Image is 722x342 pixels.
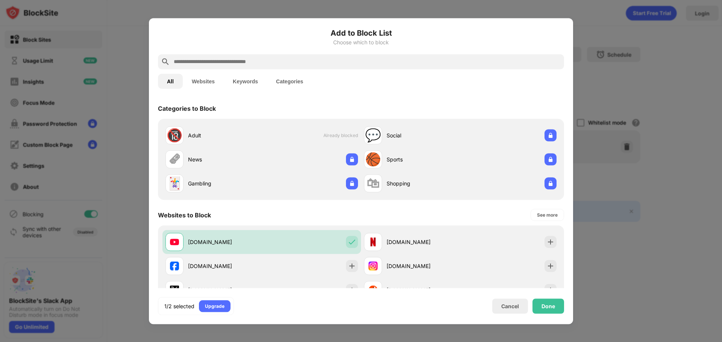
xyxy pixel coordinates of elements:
[168,152,181,167] div: 🗞
[188,131,262,139] div: Adult
[158,27,564,38] h6: Add to Block List
[267,74,312,89] button: Categories
[167,176,182,191] div: 🃏
[369,237,378,246] img: favicons
[367,176,379,191] div: 🛍
[387,262,460,270] div: [DOMAIN_NAME]
[224,74,267,89] button: Keywords
[387,286,460,294] div: [DOMAIN_NAME]
[188,238,262,246] div: [DOMAIN_NAME]
[365,128,381,143] div: 💬
[541,303,555,309] div: Done
[170,285,179,294] img: favicons
[387,179,460,187] div: Shopping
[158,211,211,218] div: Websites to Block
[501,303,519,309] div: Cancel
[158,39,564,45] div: Choose which to block
[158,104,216,112] div: Categories to Block
[365,152,381,167] div: 🏀
[170,261,179,270] img: favicons
[183,74,224,89] button: Websites
[387,238,460,246] div: [DOMAIN_NAME]
[323,133,358,138] span: Already blocked
[369,285,378,294] img: favicons
[188,155,262,163] div: News
[205,302,224,310] div: Upgrade
[188,179,262,187] div: Gambling
[369,261,378,270] img: favicons
[158,74,183,89] button: All
[188,286,262,294] div: [DOMAIN_NAME]
[170,237,179,246] img: favicons
[167,128,182,143] div: 🔞
[387,155,460,163] div: Sports
[387,131,460,139] div: Social
[537,211,558,218] div: See more
[188,262,262,270] div: [DOMAIN_NAME]
[161,57,170,66] img: search.svg
[164,302,194,310] div: 1/2 selected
